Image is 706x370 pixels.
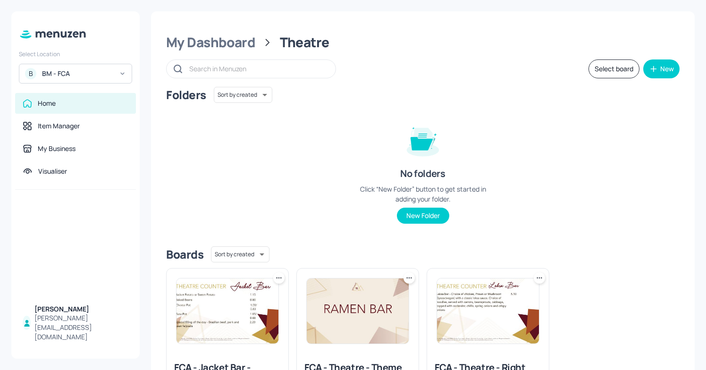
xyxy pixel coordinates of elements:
div: My Business [38,144,76,153]
button: New [643,59,680,78]
img: folder-empty [399,116,446,163]
div: Item Manager [38,121,80,131]
div: Home [38,99,56,108]
div: Visualiser [38,167,67,176]
div: My Dashboard [166,34,255,51]
div: Folders [166,87,206,102]
div: Sort by created [214,85,272,104]
div: Theatre [280,34,329,51]
img: 2025-04-15-1744711955208t5t5z0piiki.jpeg [307,278,409,344]
input: Search in Menuzen [189,62,326,76]
img: 2025-09-16-175801227449510i29qn8g6qp.jpeg [437,278,539,344]
div: New [660,66,674,72]
div: [PERSON_NAME] [34,304,128,314]
div: No folders [400,167,445,180]
div: Click “New Folder” button to get started in adding your folder. [352,184,494,204]
img: 2025-09-02-1756804278358d62j5pyuly.jpeg [176,278,278,344]
button: Select board [588,59,639,78]
button: New Folder [397,208,449,224]
div: Select Location [19,50,132,58]
div: Sort by created [211,245,269,264]
div: [PERSON_NAME][EMAIL_ADDRESS][DOMAIN_NAME] [34,313,128,342]
div: B [25,68,36,79]
div: BM - FCA [42,69,113,78]
div: Boards [166,247,203,262]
